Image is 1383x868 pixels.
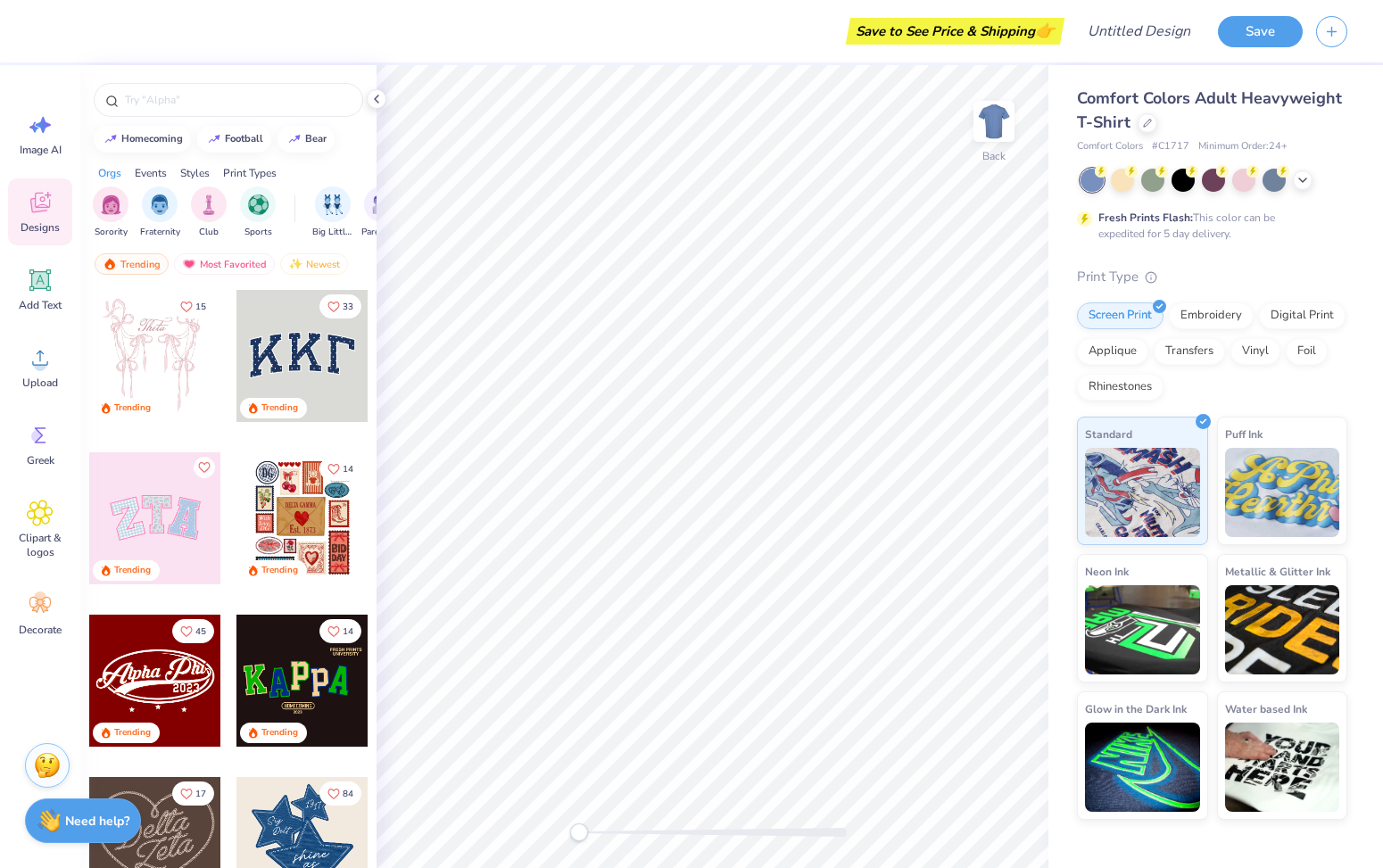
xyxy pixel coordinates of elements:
span: Club [199,226,219,239]
button: filter button [361,186,402,239]
span: Standard [1085,425,1132,443]
div: filter for Fraternity [140,186,180,239]
img: trend_line.gif [287,134,302,145]
span: 45 [195,627,206,636]
img: Puff Ink [1225,448,1340,537]
span: Neon Ink [1085,562,1129,581]
img: Glow in the Dark Ink [1085,723,1200,812]
button: Like [319,619,361,643]
button: filter button [191,186,227,239]
img: trend_line.gif [104,134,118,145]
div: This color can be expedited for 5 day delivery. [1098,210,1318,242]
input: Try "Alpha" [123,91,352,109]
button: football [197,126,271,153]
div: Accessibility label [570,823,588,841]
span: Add Text [19,298,62,312]
button: filter button [312,186,353,239]
img: most_fav.gif [182,258,196,270]
div: Trending [261,726,298,740]
span: Image AI [20,143,62,157]
div: Transfers [1154,338,1225,365]
span: Sorority [95,226,128,239]
span: Greek [27,453,54,467]
input: Untitled Design [1073,13,1205,49]
div: Trending [95,253,169,275]
div: Trending [261,401,298,415]
img: Big Little Reveal Image [323,194,343,215]
span: # C1717 [1152,139,1189,154]
button: filter button [240,186,276,239]
div: Styles [180,165,210,181]
div: Most Favorited [174,253,275,275]
div: filter for Big Little Reveal [312,186,353,239]
span: Metallic & Glitter Ink [1225,562,1330,581]
span: Big Little Reveal [312,226,353,239]
span: Puff Ink [1225,425,1263,443]
span: Minimum Order: 24 + [1198,139,1288,154]
div: Print Type [1077,267,1347,287]
button: Like [319,457,361,481]
button: filter button [140,186,180,239]
div: homecoming [121,134,183,144]
div: Applique [1077,338,1148,365]
div: Trending [114,401,151,415]
span: Comfort Colors [1077,139,1143,154]
img: Water based Ink [1225,723,1340,812]
div: filter for Parent's Weekend [361,186,402,239]
div: filter for Club [191,186,227,239]
div: Print Types [223,165,277,181]
span: Fraternity [140,226,180,239]
div: Screen Print [1077,302,1164,329]
span: Parent's Weekend [361,226,402,239]
div: Trending [261,564,298,577]
span: Sports [244,226,272,239]
img: Metallic & Glitter Ink [1225,585,1340,674]
div: Orgs [98,165,121,181]
strong: Need help? [65,813,129,830]
div: Save to See Price & Shipping [850,18,1060,45]
div: Vinyl [1230,338,1280,365]
img: Sports Image [248,194,269,215]
span: 14 [343,465,353,474]
span: Decorate [19,623,62,637]
div: Foil [1286,338,1328,365]
button: Like [194,457,215,478]
img: Club Image [199,194,219,215]
span: 14 [343,627,353,636]
button: Save [1218,16,1303,47]
button: filter button [93,186,128,239]
button: bear [277,126,335,153]
div: filter for Sports [240,186,276,239]
div: Events [135,165,167,181]
img: Back [976,103,1012,139]
span: Clipart & logos [11,531,70,559]
img: Parent's Weekend Image [372,194,393,215]
strong: Fresh Prints Flash: [1098,211,1193,225]
div: Embroidery [1169,302,1254,329]
button: homecoming [94,126,191,153]
button: Like [172,781,214,806]
div: bear [305,134,327,144]
button: Like [172,619,214,643]
button: Like [319,781,361,806]
div: Back [982,148,1006,164]
span: 17 [195,789,206,798]
span: 84 [343,789,353,798]
span: Upload [22,376,58,390]
button: Like [172,294,214,318]
div: Rhinestones [1077,374,1164,401]
span: 15 [195,302,206,311]
img: trending.gif [103,258,117,270]
div: Newest [280,253,348,275]
span: Designs [21,220,60,235]
div: Digital Print [1259,302,1346,329]
button: Like [319,294,361,318]
img: newest.gif [288,258,302,270]
img: trend_line.gif [207,134,221,145]
span: 👉 [1035,20,1055,41]
div: filter for Sorority [93,186,128,239]
img: Neon Ink [1085,585,1200,674]
div: Trending [114,564,151,577]
span: Glow in the Dark Ink [1085,699,1187,718]
span: Comfort Colors Adult Heavyweight T-Shirt [1077,87,1342,133]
